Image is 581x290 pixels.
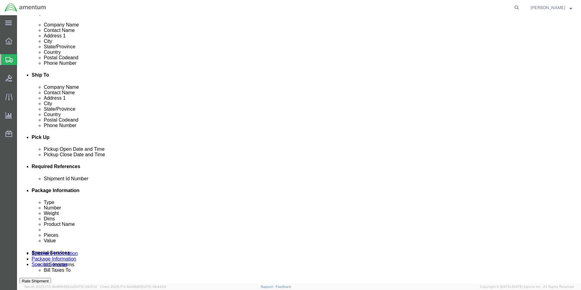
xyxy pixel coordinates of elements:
[531,4,565,11] span: ALISON GODOY
[480,284,574,289] span: Copyright © [DATE]-[DATE] Agistix Inc., All Rights Reserved
[100,285,166,288] span: Client: 2025.17.0-5dd568f
[24,285,97,288] span: Server: 2025.17.0-16a969492de
[276,285,291,288] a: Feedback
[17,15,581,284] iframe: FS Legacy Container
[141,285,166,288] span: [DATE] 08:44:20
[4,3,46,12] img: logo
[261,285,276,288] a: Support
[530,4,572,11] button: [PERSON_NAME]
[74,285,97,288] span: [DATE] 09:51:12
